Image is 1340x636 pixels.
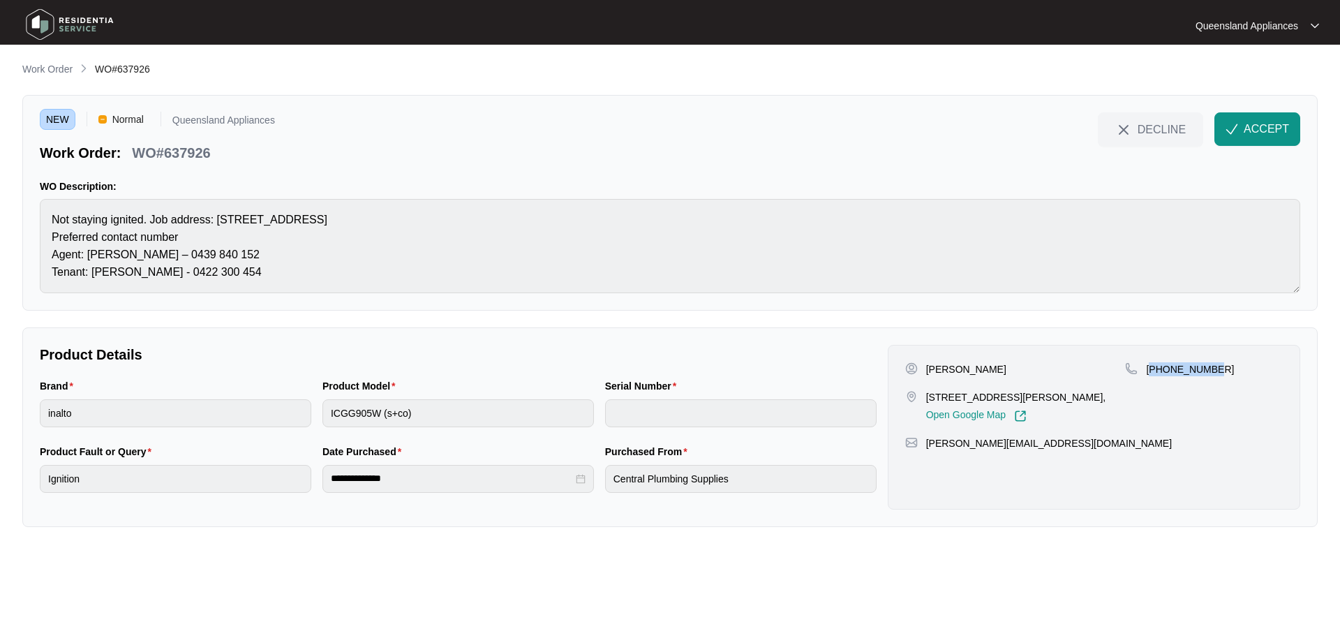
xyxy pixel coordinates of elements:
img: residentia service logo [21,3,119,45]
p: WO#637926 [132,143,210,163]
label: Brand [40,379,79,393]
button: close-IconDECLINE [1098,112,1203,146]
p: Product Details [40,345,877,364]
span: DECLINE [1138,121,1186,137]
textarea: Not staying ignited. Job address: [STREET_ADDRESS] Preferred contact number Agent: [PERSON_NAME] ... [40,199,1300,293]
img: map-pin [905,436,918,449]
input: Product Model [322,399,594,427]
p: WO Description: [40,179,1300,193]
img: map-pin [905,390,918,403]
span: NEW [40,109,75,130]
a: Work Order [20,62,75,77]
label: Product Fault or Query [40,445,157,459]
span: Normal [107,109,149,130]
img: close-Icon [1115,121,1132,138]
p: [PHONE_NUMBER] [1146,362,1234,376]
img: map-pin [1125,362,1138,375]
label: Product Model [322,379,401,393]
span: WO#637926 [95,64,150,75]
img: user-pin [905,362,918,375]
label: Date Purchased [322,445,407,459]
p: Queensland Appliances [1196,19,1298,33]
p: [STREET_ADDRESS][PERSON_NAME], [926,390,1106,404]
p: [PERSON_NAME] [926,362,1006,376]
img: chevron-right [78,63,89,74]
p: Queensland Appliances [172,115,275,130]
input: Brand [40,399,311,427]
img: Vercel Logo [98,115,107,124]
input: Date Purchased [331,471,573,486]
input: Serial Number [605,399,877,427]
label: Purchased From [605,445,693,459]
label: Serial Number [605,379,682,393]
p: Work Order [22,62,73,76]
img: Link-External [1014,410,1027,422]
button: check-IconACCEPT [1214,112,1300,146]
p: [PERSON_NAME][EMAIL_ADDRESS][DOMAIN_NAME] [926,436,1172,450]
a: Open Google Map [926,410,1027,422]
p: Work Order: [40,143,121,163]
input: Purchased From [605,465,877,493]
span: ACCEPT [1244,121,1289,138]
input: Product Fault or Query [40,465,311,493]
img: check-Icon [1226,123,1238,135]
img: dropdown arrow [1311,22,1319,29]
